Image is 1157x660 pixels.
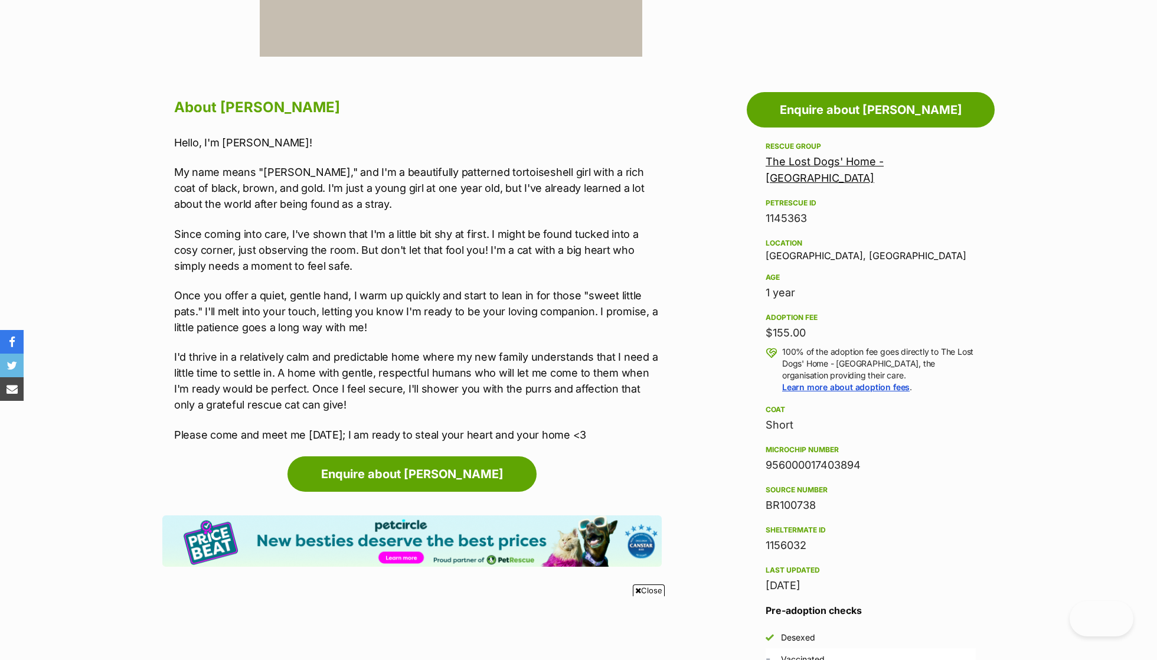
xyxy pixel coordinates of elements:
span: Close [633,584,665,596]
a: The Lost Dogs' Home - [GEOGRAPHIC_DATA] [766,155,884,184]
div: Age [766,273,976,282]
div: 956000017403894 [766,457,976,473]
a: Enquire about [PERSON_NAME] [287,456,537,492]
iframe: Help Scout Beacon - Open [1070,601,1133,636]
div: $155.00 [766,325,976,341]
h2: About [PERSON_NAME] [174,94,662,120]
div: 1156032 [766,537,976,554]
p: 100% of the adoption fee goes directly to The Lost Dogs' Home - [GEOGRAPHIC_DATA], the organisati... [782,346,976,393]
div: BR100738 [766,497,976,514]
div: Last updated [766,566,976,575]
div: Short [766,417,976,433]
p: Since coming into care, I've shown that I'm a little bit shy at first. I might be found tucked in... [174,226,662,274]
div: PetRescue ID [766,198,976,208]
p: Hello, I'm [PERSON_NAME]! [174,135,662,151]
p: Once you offer a quiet, gentle hand, I warm up quickly and start to lean in for those "sweet litt... [174,287,662,335]
p: Please come and meet me [DATE]; I am ready to steal your heart and your home <3 [174,427,662,443]
div: [GEOGRAPHIC_DATA], [GEOGRAPHIC_DATA] [766,236,976,261]
div: 1 year [766,285,976,301]
h3: Pre-adoption checks [766,603,976,617]
p: I'd thrive in a relatively calm and predictable home where my new family understands that I need ... [174,349,662,413]
div: [DATE] [766,577,976,594]
div: Location [766,238,976,248]
div: 1145363 [766,210,976,227]
img: Pet Circle promo banner [162,515,662,567]
div: Rescue group [766,142,976,151]
div: Source number [766,485,976,495]
div: Desexed [781,632,815,643]
div: Adoption fee [766,313,976,322]
p: My name means "[PERSON_NAME]," and I'm a beautifully patterned tortoiseshell girl with a rich coa... [174,164,662,212]
a: Learn more about adoption fees [782,382,910,392]
iframe: Advertisement [364,601,793,654]
div: Sheltermate ID [766,525,976,535]
div: Coat [766,405,976,414]
a: Enquire about [PERSON_NAME] [747,92,995,128]
div: Microchip number [766,445,976,455]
